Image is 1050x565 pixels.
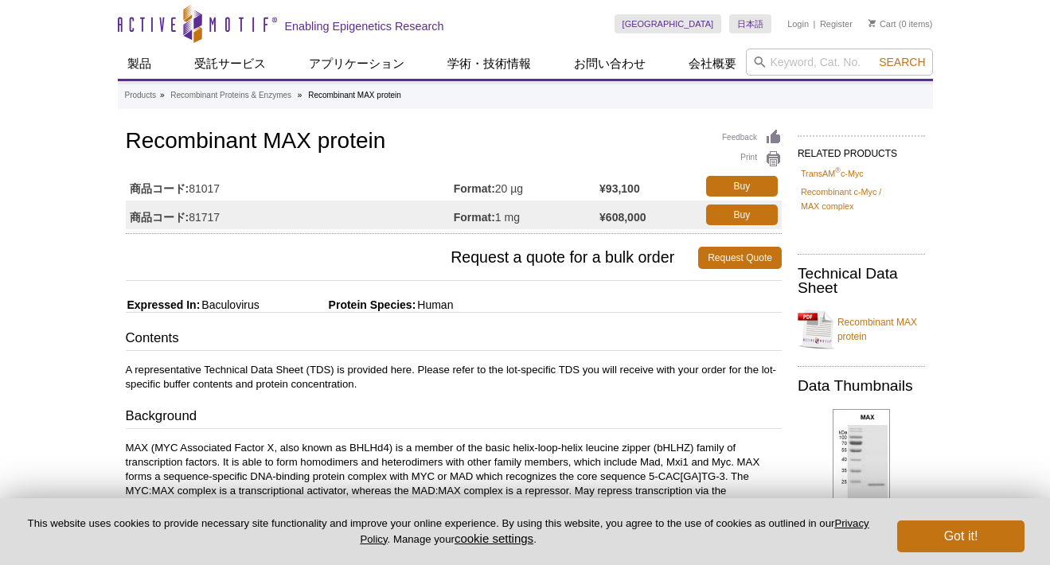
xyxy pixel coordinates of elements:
[200,298,259,311] span: Baculovirus
[454,181,495,196] strong: Format:
[814,14,816,33] li: |
[125,88,156,103] a: Products
[879,56,925,68] span: Search
[798,135,925,164] h2: RELATED PRODUCTS
[126,172,454,201] td: 81017
[787,18,809,29] a: Login
[564,49,655,79] a: お問い合わせ
[170,88,291,103] a: Recombinant Proteins & Enzymes
[835,166,841,174] sup: ®
[299,49,414,79] a: アプリケーション
[298,91,303,99] li: »
[679,49,746,79] a: 会社概要
[126,201,454,229] td: 81717
[130,210,189,224] strong: 商品コード:
[126,407,782,429] h3: Background
[798,306,925,353] a: Recombinant MAX protein
[722,129,782,146] a: Feedback
[706,176,778,197] a: Buy
[126,329,782,351] h3: Contents
[308,91,401,99] li: Recombinant MAX protein
[706,205,778,225] a: Buy
[126,363,782,392] p: A representative Technical Data Sheet (TDS) is provided here. Please refer to the lot-specific TD...
[126,247,699,269] span: Request a quote for a bulk order
[801,185,922,213] a: Recombinant c-Myc / MAX complex
[454,210,495,224] strong: Format:
[798,267,925,295] h2: Technical Data Sheet
[820,18,853,29] a: Register
[285,19,444,33] h2: Enabling Epigenetics Research
[897,520,1025,552] button: Got it!
[746,49,933,76] input: Keyword, Cat. No.
[801,166,864,181] a: TransAM®c-Myc
[455,532,533,545] button: cookie settings
[360,517,868,544] a: Privacy Policy
[868,14,933,33] li: (0 items)
[263,298,416,311] span: Protein Species:
[185,49,275,79] a: 受託サービス
[454,172,599,201] td: 20 µg
[698,247,782,269] a: Request Quote
[599,210,646,224] strong: ¥608,000
[25,516,871,547] p: This website uses cookies to provide necessary site functionality and improve your online experie...
[599,181,640,196] strong: ¥93,100
[416,298,453,311] span: Human
[130,181,189,196] strong: 商品コード:
[729,14,771,33] a: 日本語
[868,19,876,27] img: Your Cart
[126,441,782,512] p: MAX (MYC Associated Factor X, also known as BHLHd4) is a member of the basic helix-loop-helix leu...
[874,55,930,69] button: Search
[868,18,896,29] a: Cart
[438,49,541,79] a: 学術・技術情報
[454,201,599,229] td: 1 mg
[126,129,782,156] h1: Recombinant MAX protein
[615,14,722,33] a: [GEOGRAPHIC_DATA]
[833,409,890,533] img: Recombinant MAX protein gel.
[722,150,782,168] a: Print
[798,379,925,393] h2: Data Thumbnails
[160,91,165,99] li: »
[126,298,201,311] span: Expressed In:
[118,49,161,79] a: 製品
